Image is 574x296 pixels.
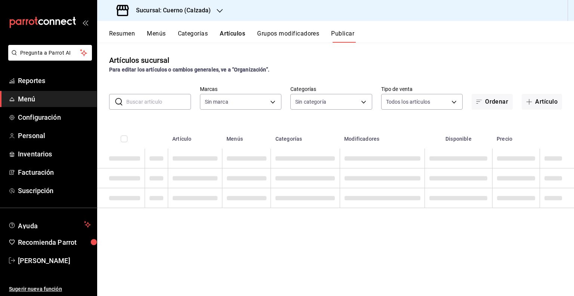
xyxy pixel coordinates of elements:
[18,149,91,159] span: Inventarios
[178,30,208,43] button: Categorías
[109,55,169,66] div: Artículos sucursal
[82,19,88,25] button: open_drawer_menu
[18,220,81,229] span: Ayuda
[205,98,228,106] span: Sin marca
[386,98,430,106] span: Todos los artículos
[18,167,91,177] span: Facturación
[18,112,91,122] span: Configuración
[18,256,91,266] span: [PERSON_NAME]
[109,30,574,43] div: navigation tabs
[222,125,271,149] th: Menús
[381,86,463,92] label: Tipo de venta
[168,125,222,149] th: Artículo
[220,30,245,43] button: Artículos
[472,94,513,110] button: Ordenar
[295,98,326,106] span: Sin categoría
[8,45,92,61] button: Pregunta a Parrot AI
[20,49,80,57] span: Pregunta a Parrot AI
[18,186,91,196] span: Suscripción
[18,94,91,104] span: Menú
[18,76,91,86] span: Reportes
[200,86,282,92] label: Marcas
[340,125,425,149] th: Modificadores
[147,30,166,43] button: Menús
[130,6,211,15] h3: Sucursal: Cuerno (Calzada)
[290,86,372,92] label: Categorías
[522,94,562,110] button: Artículo
[425,125,492,149] th: Disponible
[109,30,135,43] button: Resumen
[257,30,319,43] button: Grupos modificadores
[5,54,92,62] a: Pregunta a Parrot AI
[9,285,91,293] span: Sugerir nueva función
[126,94,191,109] input: Buscar artículo
[331,30,354,43] button: Publicar
[18,237,91,247] span: Recomienda Parrot
[18,131,91,141] span: Personal
[492,125,540,149] th: Precio
[109,67,269,73] strong: Para editar los artículos o cambios generales, ve a “Organización”.
[271,125,340,149] th: Categorías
